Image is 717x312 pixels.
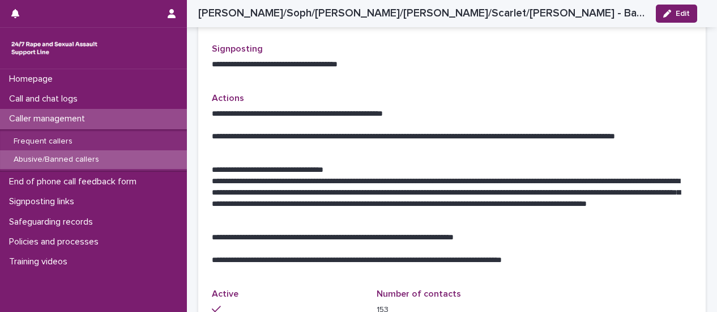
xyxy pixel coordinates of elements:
[198,7,647,20] h2: [PERSON_NAME]/Soph/[PERSON_NAME]/[PERSON_NAME]/Scarlet/[PERSON_NAME] - Banned/Webchatter
[9,37,100,60] img: rhQMoQhaT3yELyF149Cw
[5,74,62,85] p: Homepage
[676,10,690,18] span: Edit
[5,155,108,165] p: Abusive/Banned callers
[5,94,87,104] p: Call and chat logs
[212,94,244,103] span: Actions
[5,217,102,227] p: Safeguarding records
[5,256,76,267] p: Training videos
[5,237,108,247] p: Policies and processes
[5,176,146,187] p: End of phone call feedback form
[5,196,83,207] p: Signposting links
[212,44,263,53] span: Signposting
[212,289,238,298] span: Active
[656,5,697,23] button: Edit
[377,289,461,298] span: Number of contacts
[5,113,94,124] p: Caller management
[5,137,82,146] p: Frequent callers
